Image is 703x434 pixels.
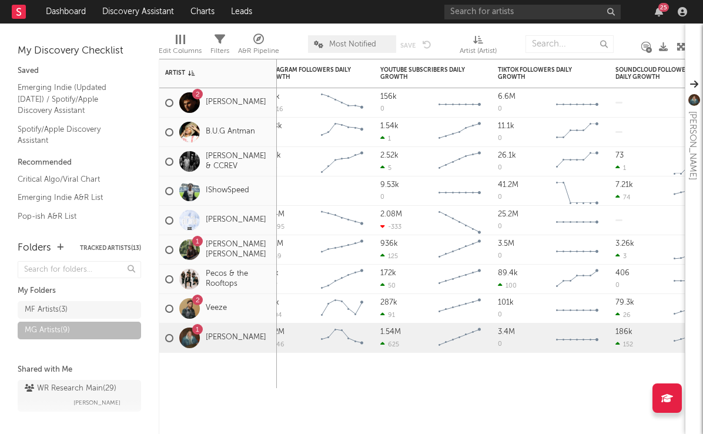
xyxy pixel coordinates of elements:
[316,265,369,294] svg: Chart title
[210,29,229,64] div: Filters
[80,245,141,251] button: Tracked Artists(13)
[615,252,627,260] div: 3
[206,98,266,108] a: [PERSON_NAME]
[551,294,604,323] svg: Chart title
[551,206,604,235] svg: Chart title
[380,269,396,277] div: 172k
[498,106,502,112] div: 0
[206,333,266,343] a: [PERSON_NAME]
[498,269,518,277] div: 89.4k
[498,341,502,348] div: 0
[380,223,401,231] div: -333
[316,323,369,353] svg: Chart title
[316,294,369,323] svg: Chart title
[316,118,369,147] svg: Chart title
[165,69,253,76] div: Artist
[551,323,604,353] svg: Chart title
[615,340,633,348] div: 152
[655,7,663,16] button: 25
[18,210,129,223] a: Pop-ish A&R List
[498,211,518,218] div: 25.2M
[380,328,401,336] div: 1.54M
[498,223,502,230] div: 0
[380,181,399,189] div: 9.53k
[400,42,416,49] button: Save
[460,44,497,58] div: Artist (Artist)
[380,135,391,142] div: 1
[206,303,227,313] a: Veeze
[615,282,620,289] div: 0
[380,311,395,319] div: 91
[551,176,604,206] svg: Chart title
[380,299,397,306] div: 287k
[25,323,70,338] div: MG Artists ( 9 )
[206,269,271,289] a: Pecos & the Rooftops
[206,127,255,137] a: B.U.G Antman
[210,44,229,58] div: Filters
[433,323,486,353] svg: Chart title
[615,299,634,306] div: 79.3k
[433,265,486,294] svg: Chart title
[551,118,604,147] svg: Chart title
[498,66,586,81] div: TikTok Followers Daily Growth
[380,282,396,289] div: 50
[25,382,116,396] div: WR Research Main ( 29 )
[238,44,279,58] div: A&R Pipeline
[25,303,68,317] div: MF Artists ( 3 )
[380,194,384,201] div: 0
[380,164,391,172] div: 5
[433,294,486,323] svg: Chart title
[18,156,141,170] div: Recommended
[18,241,51,255] div: Folders
[498,122,514,130] div: 11.1k
[433,88,486,118] svg: Chart title
[498,299,514,306] div: 101k
[159,44,202,58] div: Edit Columns
[206,240,271,260] a: [PERSON_NAME] [PERSON_NAME]
[380,240,398,248] div: 936k
[18,191,129,204] a: Emerging Indie A&R List
[551,147,604,176] svg: Chart title
[316,206,369,235] svg: Chart title
[18,380,141,412] a: WR Research Main(29)[PERSON_NAME]
[238,29,279,64] div: A&R Pipeline
[18,363,141,377] div: Shared with Me
[18,322,141,339] a: MG Artists(9)
[18,261,141,278] input: Search for folders...
[615,152,624,159] div: 73
[18,173,129,186] a: Critical Algo/Viral Chart
[498,282,517,289] div: 100
[433,176,486,206] svg: Chart title
[316,235,369,265] svg: Chart title
[615,311,631,319] div: 26
[615,328,632,336] div: 186k
[380,252,398,260] div: 125
[316,88,369,118] svg: Chart title
[615,193,631,201] div: 74
[380,106,384,112] div: 0
[498,93,515,101] div: 6.6M
[444,5,621,19] input: Search for artists
[206,152,271,172] a: [PERSON_NAME] & CCREV
[18,123,129,147] a: Spotify/Apple Discovery Assistant
[433,118,486,147] svg: Chart title
[551,88,604,118] svg: Chart title
[615,269,630,277] div: 406
[18,301,141,319] a: MF Artists(3)
[380,93,397,101] div: 156k
[433,206,486,235] svg: Chart title
[433,147,486,176] svg: Chart title
[316,147,369,176] svg: Chart title
[263,66,351,81] div: Instagram Followers Daily Growth
[380,340,399,348] div: 625
[380,122,399,130] div: 1.54k
[18,81,129,117] a: Emerging Indie (Updated [DATE]) / Spotify/Apple Discovery Assistant
[498,135,502,142] div: 0
[498,181,518,189] div: 41.2M
[433,235,486,265] svg: Chart title
[551,235,604,265] svg: Chart title
[423,39,431,49] button: Undo the changes to the current view.
[658,3,669,12] div: 25
[18,64,141,78] div: Saved
[159,29,202,64] div: Edit Columns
